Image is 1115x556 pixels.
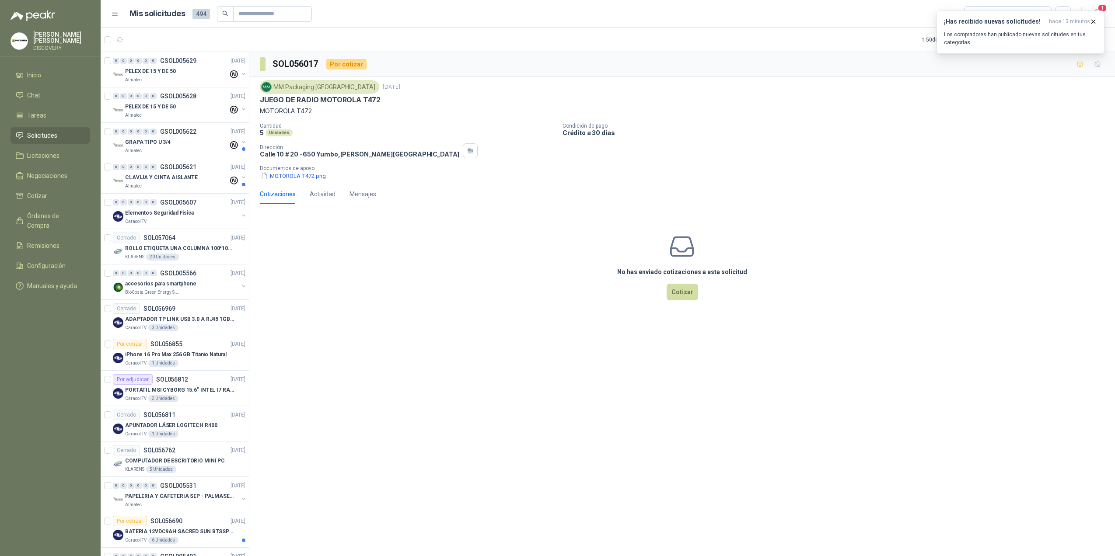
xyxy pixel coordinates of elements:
h1: Mis solicitudes [129,7,185,20]
h3: No has enviado cotizaciones a esta solicitud [617,267,747,277]
a: Por cotizarSOL056855[DATE] Company LogoiPhone 16 Pro Max 256 GB Titanio NaturalCaracol TV1 Unidades [101,335,249,371]
div: Actividad [310,189,336,199]
div: 20 Unidades [146,254,179,261]
p: ADAPTADOR TP LINK USB 3.0 A RJ45 1GB WINDOWS [125,315,234,323]
span: Chat [27,90,40,100]
div: 2 Unidades [148,395,178,402]
div: 0 [113,164,119,170]
a: Por cotizarSOL056690[DATE] Company LogoBATERIA 12VDC9AH SACRED SUN BTSSP12-9HRCaracol TV6 Unidades [101,512,249,548]
div: 0 [120,199,127,205]
button: ¡Has recibido nuevas solicitudes!hace 13 minutos Los compradores han publicado nuevas solicitudes... [937,10,1105,54]
h3: SOL056017 [273,57,319,71]
a: 0 0 0 0 0 0 GSOL005607[DATE] Company LogoElementos Seguridad FisicaCaracol TV [113,197,247,225]
p: Los compradores han publicado nuevas solicitudes en tus categorías. [944,31,1097,46]
button: MOTOROLA T472.png [260,171,327,181]
img: Company Logo [113,353,123,363]
div: 0 [113,129,119,135]
span: 1 [1098,4,1107,12]
p: COMPUTADOR DE ESCRITORIO MINI PC [125,457,225,465]
p: GSOL005566 [160,270,196,276]
span: Remisiones [27,241,59,250]
div: 0 [113,483,119,489]
p: [DATE] [231,411,245,419]
p: Caracol TV [125,360,147,367]
div: Por cotizar [113,516,147,526]
span: Solicitudes [27,131,57,140]
div: 0 [135,270,142,276]
div: 0 [143,483,149,489]
a: Cotizar [10,188,90,204]
div: 6 Unidades [148,537,178,544]
div: 0 [150,270,157,276]
p: Condición de pago [563,123,1112,129]
p: SOL057064 [143,235,175,241]
p: SOL056855 [150,341,182,347]
p: BioCosta Green Energy S.A.S [125,289,180,296]
div: Mensajes [350,189,376,199]
div: 0 [150,164,157,170]
span: Cotizar [27,191,47,201]
div: Cerrado [113,303,140,314]
div: 0 [120,270,127,276]
div: Unidades [266,129,293,136]
div: 0 [113,199,119,205]
p: CLAVIJA Y CINTA AISLANTE [125,174,198,182]
a: Por adjudicarSOL056812[DATE] Company LogoPORTÁTIL MSI CYBORG 15.6" INTEL I7 RAM 32GB - 1 TB / Nvi... [101,371,249,406]
a: CerradoSOL056969[DATE] Company LogoADAPTADOR TP LINK USB 3.0 A RJ45 1GB WINDOWSCaracol TV3 Unidades [101,300,249,335]
p: accesorios para smartphone [125,280,196,288]
img: Company Logo [113,530,123,540]
div: 0 [113,93,119,99]
div: 0 [135,199,142,205]
p: DISCOVERY [33,45,90,51]
div: 0 [150,199,157,205]
p: [DATE] [231,128,245,136]
div: 0 [128,58,134,64]
a: Negociaciones [10,167,90,184]
p: KLARENS [125,466,144,473]
p: GSOL005629 [160,58,196,64]
button: Cotizar [667,284,698,300]
a: CerradoSOL056811[DATE] Company LogoAPUNTADOR LÁSER LOGITECH R400Caracol TV1 Unidades [101,406,249,441]
div: Cotizaciones [260,189,296,199]
div: Cerrado [113,445,140,455]
div: 0 [135,483,142,489]
div: 0 [128,483,134,489]
p: GRAPA TIPO U 3/4 [125,138,171,146]
div: 0 [150,483,157,489]
img: Company Logo [262,82,271,92]
p: Elementos Seguridad Fisica [125,209,194,217]
a: 0 0 0 0 0 0 GSOL005628[DATE] Company LogoPELEX DE 15 Y DE 50Almatec [113,91,247,119]
img: Company Logo [113,459,123,469]
p: [DATE] [231,57,245,65]
p: [DATE] [231,234,245,242]
a: 0 0 0 0 0 0 GSOL005531[DATE] Company LogoPAPELERIA Y CAFETERIA SEP - PALMASECAAlmatec [113,480,247,508]
p: MOTOROLA T472 [260,106,1105,116]
h3: ¡Has recibido nuevas solicitudes! [944,18,1045,25]
div: 0 [143,93,149,99]
button: 1 [1089,6,1105,22]
a: 0 0 0 0 0 0 GSOL005629[DATE] Company LogoPELEX DE 15 Y DE 50Almatec [113,56,247,83]
div: 0 [120,93,127,99]
div: 0 [128,199,134,205]
p: Almatec [125,147,142,154]
a: Remisiones [10,237,90,254]
div: 0 [150,58,157,64]
p: iPhone 16 Pro Max 256 GB Titanio Natural [125,351,227,359]
img: Company Logo [113,69,123,80]
div: 0 [143,270,149,276]
p: GSOL005628 [160,93,196,99]
span: 494 [192,9,210,19]
a: CerradoSOL056762[DATE] Company LogoCOMPUTADOR DE ESCRITORIO MINI PCKLARENS5 Unidades [101,441,249,477]
div: 1 - 50 de 997 [922,33,975,47]
p: 5 [260,129,264,136]
img: Company Logo [113,282,123,292]
div: 0 [135,129,142,135]
p: Cantidad [260,123,556,129]
p: BATERIA 12VDC9AH SACRED SUN BTSSP12-9HR [125,528,234,536]
p: GSOL005621 [160,164,196,170]
p: Almatec [125,76,142,83]
p: GSOL005622 [160,129,196,135]
p: JUEGO DE RADIO MOTOROLA T472 [260,95,381,104]
p: [DATE] [231,482,245,490]
div: 5 Unidades [146,466,176,473]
